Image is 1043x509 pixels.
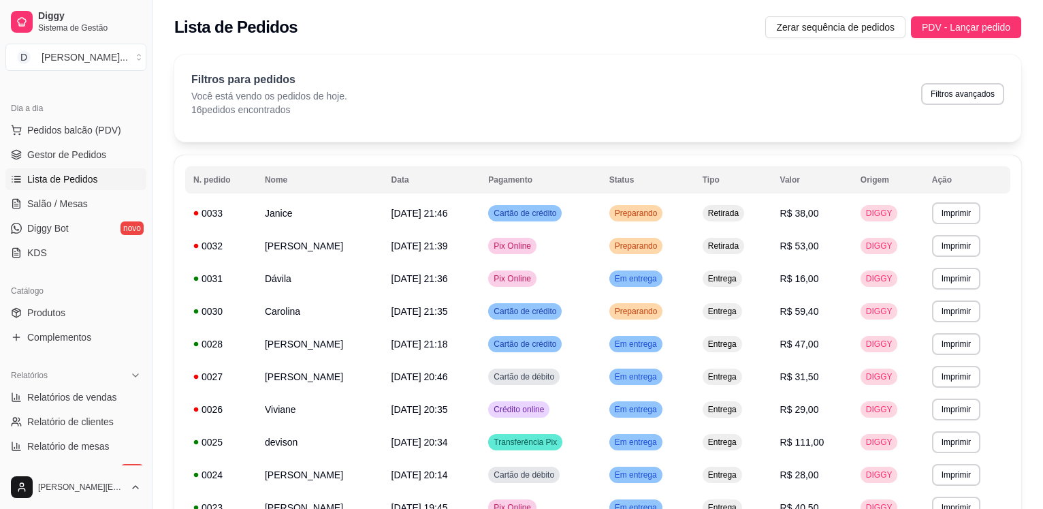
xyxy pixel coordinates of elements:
[257,197,383,230] td: Janice
[191,103,347,117] p: 16 pedidos encontrados
[612,404,660,415] span: Em entrega
[612,339,660,350] span: Em entrega
[705,306,739,317] span: Entrega
[932,431,980,453] button: Imprimir
[491,306,559,317] span: Cartão de crédito
[5,168,146,190] a: Lista de Pedidos
[27,439,110,453] span: Relatório de mesas
[932,333,980,355] button: Imprimir
[5,97,146,119] div: Dia a dia
[38,482,125,493] span: [PERSON_NAME][EMAIL_ADDRESS][DOMAIN_NAME]
[780,404,819,415] span: R$ 29,00
[612,371,660,382] span: Em entrega
[257,295,383,328] td: Carolina
[174,16,298,38] h2: Lista de Pedidos
[391,306,448,317] span: [DATE] 21:35
[863,208,895,219] span: DIGGY
[780,437,824,448] span: R$ 111,00
[863,437,895,448] span: DIGGY
[924,166,1010,194] th: Ação
[257,360,383,393] td: [PERSON_NAME]
[705,273,739,284] span: Entrega
[193,239,248,253] div: 0032
[863,241,895,251] span: DIGGY
[391,437,448,448] span: [DATE] 20:34
[780,306,819,317] span: R$ 59,40
[5,144,146,166] a: Gestor de Pedidos
[11,370,48,381] span: Relatórios
[780,469,819,480] span: R$ 28,00
[491,469,557,480] span: Cartão de débito
[863,273,895,284] span: DIGGY
[911,16,1021,38] button: PDV - Lançar pedido
[780,339,819,350] span: R$ 47,00
[612,208,660,219] span: Preparando
[5,119,146,141] button: Pedidos balcão (PDV)
[5,435,146,457] a: Relatório de mesas
[27,221,69,235] span: Diggy Bot
[5,217,146,239] a: Diggy Botnovo
[27,148,106,161] span: Gestor de Pedidos
[257,426,383,459] td: devison
[193,206,248,220] div: 0033
[193,403,248,416] div: 0026
[863,404,895,415] span: DIGGY
[612,469,660,480] span: Em entrega
[705,404,739,415] span: Entrega
[27,197,88,211] span: Salão / Mesas
[27,390,117,404] span: Relatórios de vendas
[932,202,980,224] button: Imprimir
[17,50,31,64] span: D
[932,300,980,322] button: Imprimir
[257,262,383,295] td: Dávila
[932,268,980,290] button: Imprimir
[5,5,146,38] a: DiggySistema de Gestão
[705,208,741,219] span: Retirada
[491,241,534,251] span: Pix Online
[5,280,146,302] div: Catálogo
[863,371,895,382] span: DIGGY
[705,469,739,480] span: Entrega
[705,437,739,448] span: Entrega
[863,469,895,480] span: DIGGY
[863,339,895,350] span: DIGGY
[765,16,905,38] button: Zerar sequência de pedidos
[193,272,248,286] div: 0031
[193,468,248,482] div: 0024
[5,302,146,324] a: Produtos
[193,337,248,351] div: 0028
[257,459,383,491] td: [PERSON_NAME]
[612,273,660,284] span: Em entrega
[932,399,980,420] button: Imprimir
[191,89,347,103] p: Você está vendo os pedidos de hoje.
[780,371,819,382] span: R$ 31,50
[491,404,547,415] span: Crédito online
[193,435,248,449] div: 0025
[27,464,122,478] span: Relatório de fidelidade
[932,366,980,388] button: Imprimir
[776,20,895,35] span: Zerar sequência de pedidos
[705,339,739,350] span: Entrega
[27,123,121,137] span: Pedidos balcão (PDV)
[5,242,146,264] a: KDS
[921,83,1004,105] button: Filtros avançados
[601,166,694,194] th: Status
[5,386,146,408] a: Relatórios de vendas
[705,371,739,382] span: Entrega
[491,371,557,382] span: Cartão de débito
[612,241,660,251] span: Preparando
[391,371,448,382] span: [DATE] 20:46
[705,241,741,251] span: Retirada
[5,460,146,482] a: Relatório de fidelidadenovo
[27,415,114,429] span: Relatório de clientes
[193,305,248,318] div: 0030
[391,339,448,350] span: [DATE] 21:18
[38,22,141,33] span: Sistema de Gestão
[852,166,924,194] th: Origem
[391,469,448,480] span: [DATE] 20:14
[612,437,660,448] span: Em entrega
[185,166,257,194] th: N. pedido
[922,20,1010,35] span: PDV - Lançar pedido
[863,306,895,317] span: DIGGY
[42,50,128,64] div: [PERSON_NAME] ...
